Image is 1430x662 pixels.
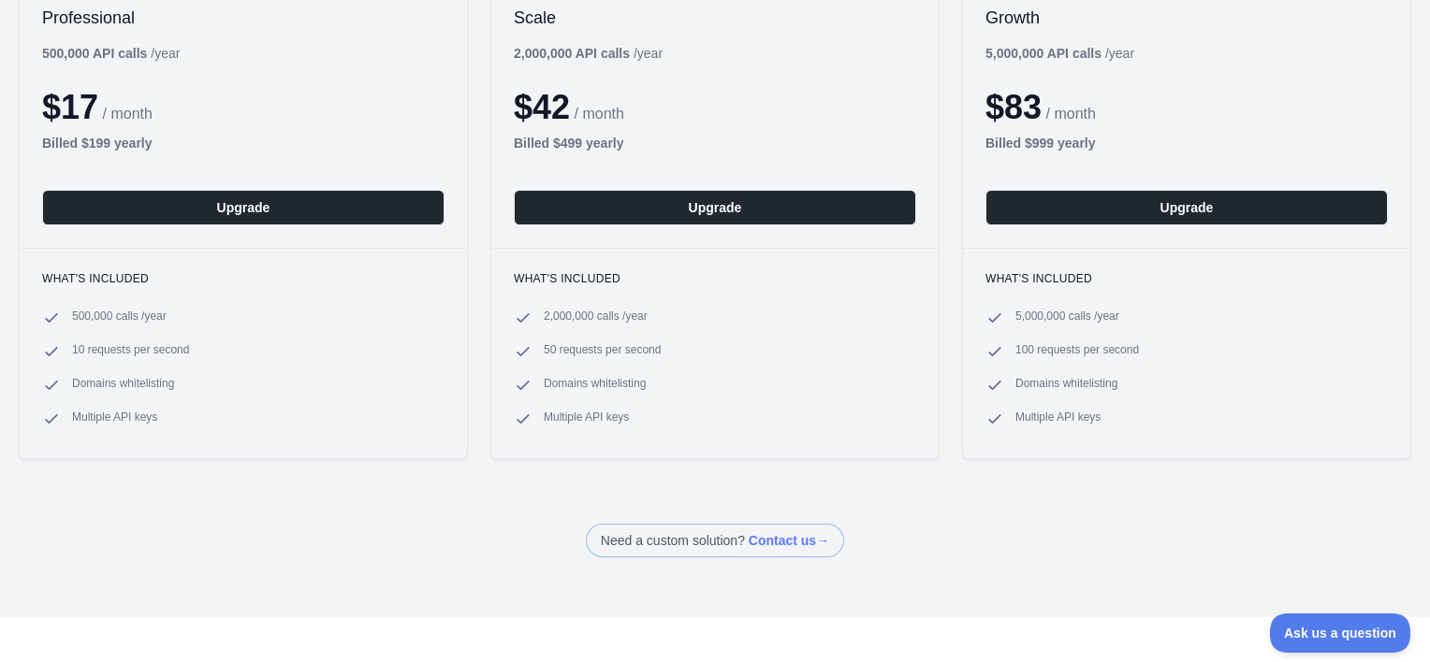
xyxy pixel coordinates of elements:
[544,342,661,361] span: 50 requests per second
[1015,309,1119,327] span: 5,000,000 calls / year
[1270,613,1411,653] iframe: Toggle Customer Support
[544,309,648,327] span: 2,000,000 calls / year
[1015,342,1139,361] span: 100 requests per second
[544,376,646,395] span: Domains whitelisting
[1015,376,1117,395] span: Domains whitelisting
